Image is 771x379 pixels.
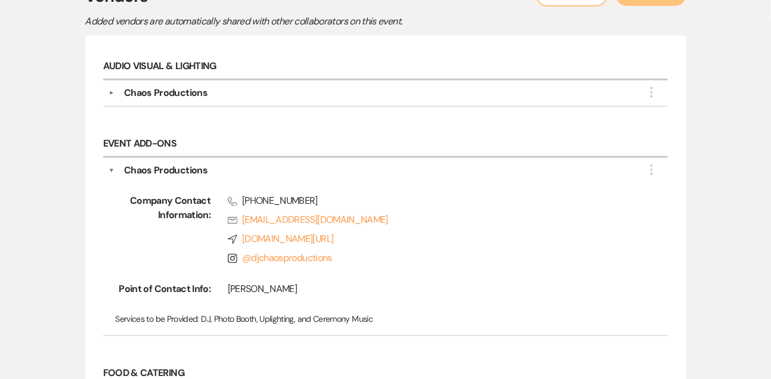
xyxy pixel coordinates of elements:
[228,232,634,246] a: [DOMAIN_NAME][URL]
[228,194,634,208] span: [PHONE_NUMBER]
[115,194,210,270] span: Company Contact Information:
[124,163,208,178] div: Chaos Productions
[109,163,114,178] button: ▼
[104,90,119,96] button: ▼
[228,213,634,227] a: [EMAIL_ADDRESS][DOMAIN_NAME]
[103,132,668,158] h6: Event Add-Ons
[103,54,668,80] h6: Audio Visual & Lighting
[228,282,634,296] div: [PERSON_NAME]
[115,282,210,301] span: Point of Contact Info:
[85,14,503,29] p: Added vendors are automatically shared with other collaborators on this event.
[124,86,208,100] div: Chaos Productions
[115,314,199,325] span: Services to be Provided:
[115,313,655,326] p: DJ, Photo Booth, Uplighting, and Ceremony Music
[242,251,332,264] a: @djchaosproductions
